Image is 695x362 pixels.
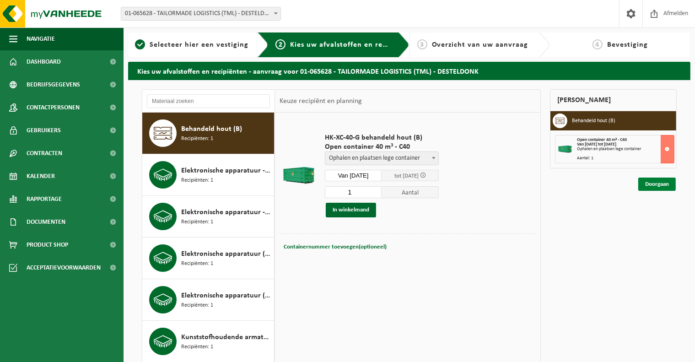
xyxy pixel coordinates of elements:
div: Keuze recipiënt en planning [275,90,366,113]
span: 01-065628 - TAILORMADE LOGISTICS (TML) - DESTELDONK [121,7,280,20]
button: Elektronische apparatuur - TV-monitoren (TVM) Recipiënten: 1 [142,196,275,238]
span: Elektronische apparatuur (GW) groot wit (huishoudelijk) [181,249,272,259]
a: 1Selecteer hier een vestiging [133,39,250,50]
button: Elektronische apparatuur (GW) groot wit (huishoudelijk) Recipiënten: 1 [142,238,275,279]
span: Bedrijfsgegevens [27,73,80,96]
span: Recipiënten: 1 [181,218,213,227]
span: Elektronische apparatuur (KV) koelvries (huishoudelijk) [181,290,272,301]
span: Ophalen en plaatsen lege container [325,152,438,165]
span: Elektronische apparatuur - TV-monitoren (TVM) [181,207,272,218]
span: Navigatie [27,27,55,50]
span: Open container 40 m³ - C40 [577,137,627,142]
button: Elektronische apparatuur (KV) koelvries (huishoudelijk) Recipiënten: 1 [142,279,275,321]
h2: Kies uw afvalstoffen en recipiënten - aanvraag voor 01-065628 - TAILORMADE LOGISTICS (TML) - DEST... [128,62,690,80]
span: HK-XC-40-G behandeld hout (B) [325,133,439,142]
span: Recipiënten: 1 [181,301,213,310]
div: Ophalen en plaatsen lege container [577,147,674,151]
span: Containernummer toevoegen(optioneel) [284,244,387,250]
strong: Van [DATE] tot [DATE] [577,142,616,147]
button: Elektronische apparatuur - overige (OVE) Recipiënten: 1 [142,154,275,196]
span: Elektronische apparatuur - overige (OVE) [181,165,272,176]
span: Bevestiging [607,41,648,49]
span: 1 [135,39,145,49]
button: Containernummer toevoegen(optioneel) [283,241,388,254]
span: 2 [275,39,286,49]
span: Product Shop [27,233,68,256]
span: Behandeld hout (B) [181,124,242,135]
div: Aantal: 1 [577,156,674,161]
span: Recipiënten: 1 [181,176,213,185]
span: Recipiënten: 1 [181,343,213,351]
span: 3 [417,39,427,49]
button: Behandeld hout (B) Recipiënten: 1 [142,113,275,154]
span: Kies uw afvalstoffen en recipiënten [290,41,416,49]
span: Overzicht van uw aanvraag [432,41,528,49]
span: Kunststofhoudende armaturen [181,332,272,343]
span: Gebruikers [27,119,61,142]
span: Contracten [27,142,62,165]
span: Contactpersonen [27,96,80,119]
span: Recipiënten: 1 [181,259,213,268]
span: Ophalen en plaatsen lege container [325,151,439,165]
span: Kalender [27,165,55,188]
input: Materiaal zoeken [147,94,270,108]
span: Acceptatievoorwaarden [27,256,101,279]
span: tot [DATE] [394,173,419,179]
span: Open container 40 m³ - C40 [325,142,439,151]
a: Doorgaan [638,178,676,191]
span: 4 [593,39,603,49]
span: Selecteer hier een vestiging [150,41,248,49]
span: Recipiënten: 1 [181,135,213,143]
span: 01-065628 - TAILORMADE LOGISTICS (TML) - DESTELDONK [121,7,281,21]
button: In winkelmand [326,203,376,217]
div: [PERSON_NAME] [550,89,677,111]
span: Dashboard [27,50,61,73]
span: Documenten [27,211,65,233]
h3: Behandeld hout (B) [572,113,615,128]
span: Aantal [382,186,439,198]
input: Selecteer datum [325,170,382,181]
span: Rapportage [27,188,62,211]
